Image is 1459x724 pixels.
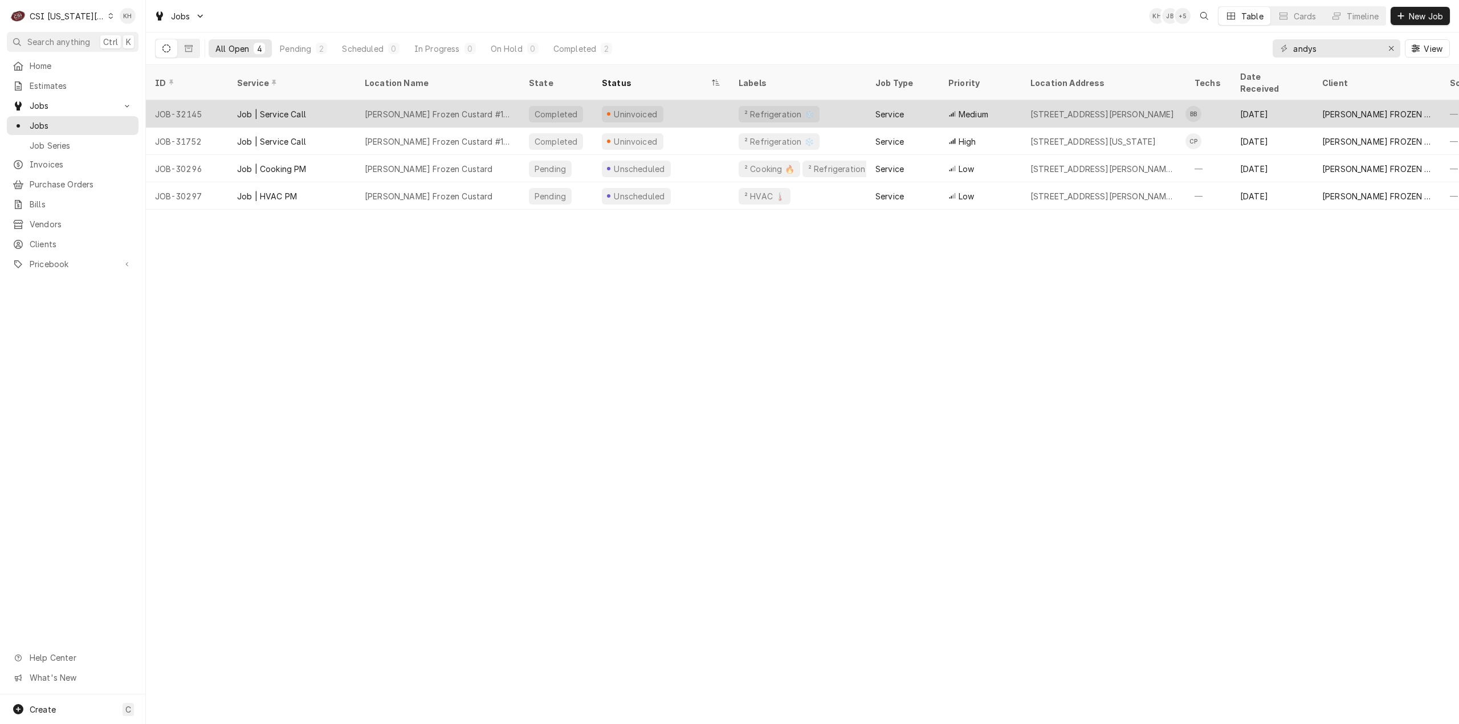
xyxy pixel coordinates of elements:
div: 0 [390,43,397,55]
div: In Progress [414,43,460,55]
a: Go to Jobs [149,7,210,26]
a: Go to Help Center [7,648,138,667]
div: Service [237,77,344,89]
div: Uninvoiced [613,108,659,120]
a: Jobs [7,116,138,135]
div: Job | Cooking PM [237,163,307,175]
div: JOB-32145 [146,100,228,128]
span: Jobs [30,100,116,112]
button: New Job [1391,7,1450,25]
span: Bills [30,198,133,210]
div: + 5 [1175,8,1191,24]
div: [DATE] [1231,128,1313,155]
div: [STREET_ADDRESS][PERSON_NAME][US_STATE] [1030,190,1176,202]
div: CSI Kansas City's Avatar [10,8,26,24]
span: C [125,703,131,715]
div: 0 [529,43,536,55]
div: Job | Service Call [237,136,306,148]
div: ² Refrigeration ❄️ [743,108,815,120]
div: On Hold [491,43,523,55]
div: State [529,77,584,89]
a: Home [7,56,138,75]
div: Completed [553,43,596,55]
a: Clients [7,235,138,253]
div: ² Refrigeration ❄️ [743,136,815,148]
span: Low [959,163,974,175]
span: Invoices [30,158,133,170]
div: 2 [318,43,325,55]
button: View [1405,39,1450,58]
button: Open search [1195,7,1213,25]
div: [PERSON_NAME] Frozen Custard [365,190,492,202]
a: Estimates [7,76,138,95]
div: Table [1241,10,1264,22]
div: Job | Service Call [237,108,306,120]
div: Service [875,163,904,175]
div: [PERSON_NAME] FROZEN CUSTARD MAIN [1322,190,1432,202]
a: Invoices [7,155,138,174]
div: Location Name [365,77,508,89]
div: [PERSON_NAME] Frozen Custard #169 [365,136,511,148]
span: Jobs [171,10,190,22]
div: Job | HVAC PM [237,190,297,202]
span: Pricebook [30,258,116,270]
div: KH [1149,8,1165,24]
span: Job Series [30,140,133,152]
div: Pending [533,190,567,202]
div: [PERSON_NAME] FROZEN CUSTARD MAIN [1322,136,1432,148]
div: [PERSON_NAME] FROZEN CUSTARD MAIN [1322,163,1432,175]
span: Ctrl [103,36,118,48]
div: C [10,8,26,24]
div: Service [875,136,904,148]
div: 4 [256,43,263,55]
span: Vendors [30,218,133,230]
div: Unscheduled [613,163,666,175]
div: [STREET_ADDRESS][US_STATE] [1030,136,1156,148]
div: Charles Pendergrass's Avatar [1185,133,1201,149]
div: [DATE] [1231,155,1313,182]
div: Service [875,190,904,202]
div: Techs [1195,77,1222,89]
span: Estimates [30,80,133,92]
button: Erase input [1382,39,1400,58]
div: Pending [533,163,567,175]
div: Uninvoiced [613,136,659,148]
div: JB [1162,8,1178,24]
span: What's New [30,672,132,684]
div: ID [155,77,217,89]
div: Pending [280,43,311,55]
a: Go to Pricebook [7,255,138,273]
div: Cards [1294,10,1317,22]
button: Search anythingCtrlK [7,32,138,52]
div: KH [120,8,136,24]
a: Go to What's New [7,668,138,687]
div: All Open [215,43,249,55]
a: Bills [7,195,138,214]
div: Client [1322,77,1429,89]
div: JOB-30296 [146,155,228,182]
div: Completed [533,108,578,120]
div: Service [875,108,904,120]
span: Create [30,705,56,714]
div: Location Address [1030,77,1174,89]
input: Keyword search [1293,39,1379,58]
a: Vendors [7,215,138,234]
div: ² Refrigeration ❄️ [807,163,879,175]
span: Clients [30,238,133,250]
div: Status [602,77,709,89]
div: JOB-30297 [146,182,228,210]
span: View [1421,43,1445,55]
div: Brian Breazier's Avatar [1185,106,1201,122]
div: [PERSON_NAME] Frozen Custard [365,163,492,175]
div: [DATE] [1231,182,1313,210]
div: Job Type [875,77,930,89]
div: BB [1185,106,1201,122]
div: [DATE] [1231,100,1313,128]
div: ² Cooking 🔥 [743,163,796,175]
span: Purchase Orders [30,178,133,190]
span: Jobs [30,120,133,132]
div: Kelsey Hetlage's Avatar [1149,8,1165,24]
div: Scheduled [342,43,383,55]
div: 0 [467,43,474,55]
a: Purchase Orders [7,175,138,194]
